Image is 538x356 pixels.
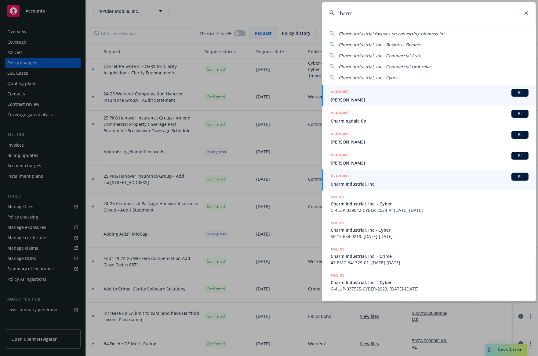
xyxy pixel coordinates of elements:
[322,295,536,322] a: POLICY
[331,227,529,233] span: Charm Industrial, Inc - Cyber
[331,233,529,240] span: SP 15 654 0219, [DATE]-[DATE]
[514,132,526,137] span: BI
[331,181,529,187] span: Charm Industrial, Inc.
[331,139,529,145] span: [PERSON_NAME]
[331,299,345,305] h5: POLICY
[331,173,349,180] h5: ACCOUNT
[322,85,536,106] a: ACCOUNTBI[PERSON_NAME]
[514,111,526,116] span: BI
[339,31,445,37] span: Charm Industrial focuses on converting biomass int
[331,246,345,252] h5: POLICY
[322,127,536,148] a: ACCOUNTBI[PERSON_NAME]
[331,131,349,138] h5: ACCOUNT
[331,279,529,286] span: Charm Industrial, Inc. - Cyber
[322,169,536,190] a: ACCOUNTBICharm Industrial, Inc.
[331,286,529,292] span: C-4LUP-037555-CYBER-2023, [DATE]-[DATE]
[331,97,529,103] span: [PERSON_NAME]
[331,110,349,117] h5: ACCOUNT
[331,194,345,200] h5: POLICY
[339,42,421,48] span: Charm Industrial, Inc - Business Owners
[331,253,529,259] span: Charm Industrial, Inc. - Crime
[339,75,398,80] span: Charm Industrial, Inc - Cyber
[322,2,536,24] input: Search...
[322,148,536,169] a: ACCOUNTBI[PERSON_NAME]
[339,64,431,69] span: Charm Industrial, Inc - Commercial Umbrella
[514,153,526,158] span: BI
[322,243,536,269] a: POLICYCharm Industrial, Inc. - Crime47-EMC-341329-01, [DATE]-[DATE]
[322,190,536,217] a: POLICYCharm Industrial, Inc. - CyberC-4LUP-039042-CYBER-2024-A, [DATE]-[DATE]
[322,269,536,295] a: POLICYCharm Industrial, Inc. - CyberC-4LUP-037555-CYBER-2023, [DATE]-[DATE]
[331,201,529,207] span: Charm Industrial, Inc. - Cyber
[331,160,529,166] span: [PERSON_NAME]
[322,217,536,243] a: POLICYCharm Industrial, Inc - CyberSP 15 654 0219, [DATE]-[DATE]
[331,207,529,213] span: C-4LUP-039042-CYBER-2024-A, [DATE]-[DATE]
[514,174,526,180] span: BI
[331,259,529,266] span: 47-EMC-341329-01, [DATE]-[DATE]
[331,118,529,124] span: Charmingdale Co.
[322,106,536,127] a: ACCOUNTBICharmingdale Co.
[514,90,526,95] span: BI
[331,152,349,159] h5: ACCOUNT
[331,220,345,226] h5: POLICY
[331,89,349,96] h5: ACCOUNT
[339,53,421,59] span: Charm Industrial, Inc - Commercial Auto
[331,272,345,279] h5: POLICY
